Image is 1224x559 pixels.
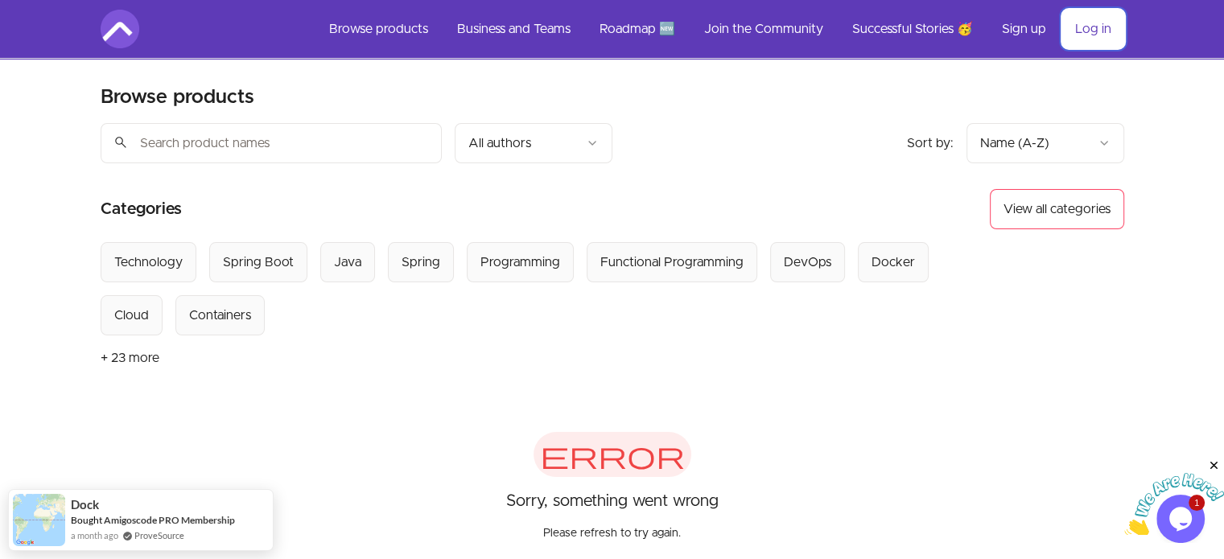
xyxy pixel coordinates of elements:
a: Sign up [989,10,1059,48]
div: Docker [872,253,915,272]
button: Product sort options [966,123,1124,163]
span: Sort by: [907,137,954,150]
p: Please refresh to try again. [543,512,681,541]
button: View all categories [990,189,1124,229]
span: a month ago [71,528,118,543]
a: Successful Stories 🥳 [839,10,986,48]
img: Amigoscode logo [101,10,139,48]
img: provesource social proof notification image [13,494,65,546]
span: error [534,432,691,477]
button: + 23 more [101,335,159,380]
button: Filter by author [455,123,612,163]
input: Search product names [101,123,442,163]
div: Containers [189,306,251,325]
div: Spring [402,253,440,272]
h2: Categories [101,189,182,229]
span: Dock [71,498,99,512]
div: Java [334,253,361,272]
div: Technology [114,253,183,272]
div: DevOps [784,253,831,272]
div: Spring Boot [223,253,294,272]
a: Amigoscode PRO Membership [104,514,235,526]
p: Sorry, something went wrong [506,490,719,512]
a: ProveSource [134,528,184,542]
nav: Main [316,10,1124,48]
a: Browse products [316,10,441,48]
a: Join the Community [691,10,836,48]
div: Cloud [114,306,149,325]
div: Programming [480,253,560,272]
iframe: chat widget [1124,458,1224,535]
span: search [113,131,128,154]
a: Business and Teams [444,10,583,48]
div: Functional Programming [600,253,744,272]
a: Log in [1062,10,1124,48]
span: Bought [71,514,102,526]
a: Roadmap 🆕 [587,10,688,48]
h1: Browse products [101,84,254,110]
